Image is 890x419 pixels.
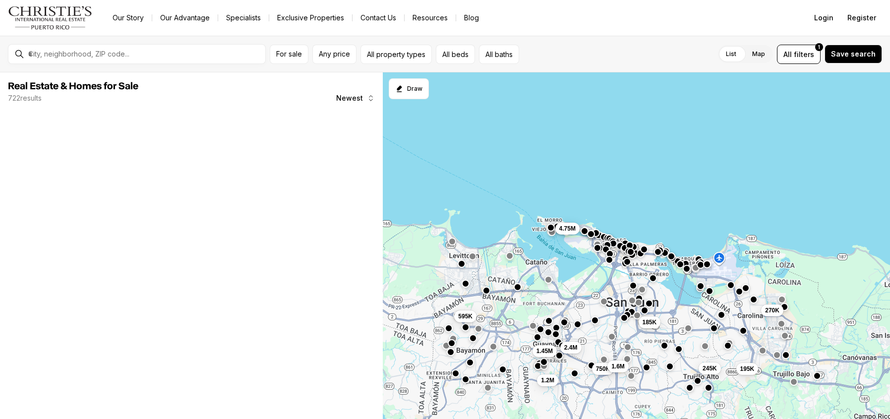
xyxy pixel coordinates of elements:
[718,45,744,63] label: List
[765,306,779,314] span: 270K
[218,11,269,25] a: Specialists
[559,225,575,233] span: 4.75M
[783,49,792,60] span: All
[825,45,882,63] button: Save search
[541,376,554,384] span: 1.2M
[269,11,352,25] a: Exclusive Properties
[794,49,814,60] span: filters
[456,11,487,25] a: Blog
[814,14,833,22] span: Login
[841,8,882,28] button: Register
[537,374,558,386] button: 1.2M
[270,45,308,64] button: For sale
[564,344,577,352] span: 2.4M
[458,312,473,320] span: 595K
[611,362,625,370] span: 1.6M
[8,81,138,91] span: Real Estate & Homes for Sale
[319,50,350,58] span: Any price
[703,364,717,372] span: 245K
[330,88,381,108] button: Newest
[276,50,302,58] span: For sale
[536,347,552,355] span: 1.45M
[105,11,152,25] a: Our Story
[389,78,429,99] button: Start drawing
[595,365,610,373] span: 750K
[360,45,432,64] button: All property types
[777,45,821,64] button: Allfilters1
[8,94,42,102] p: 722 results
[761,304,783,316] button: 270K
[454,310,476,322] button: 595K
[560,342,581,354] button: 2.4M
[744,45,773,63] label: Map
[336,94,363,102] span: Newest
[479,45,519,64] button: All baths
[831,50,876,58] span: Save search
[699,362,721,374] button: 245K
[638,316,660,328] button: 185K
[353,11,404,25] button: Contact Us
[847,14,876,22] span: Register
[607,360,629,372] button: 1.6M
[152,11,218,25] a: Our Advantage
[592,363,614,375] button: 750K
[808,8,839,28] button: Login
[555,223,579,235] button: 4.75M
[818,43,820,51] span: 1
[436,45,475,64] button: All beds
[312,45,356,64] button: Any price
[642,318,656,326] span: 185K
[532,345,556,357] button: 1.45M
[8,6,93,30] img: logo
[405,11,456,25] a: Resources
